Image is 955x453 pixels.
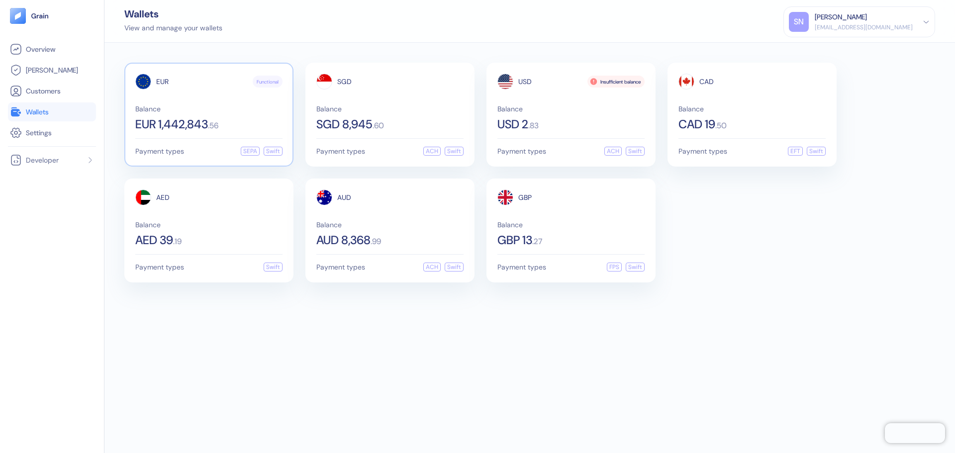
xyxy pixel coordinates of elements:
[815,12,867,22] div: [PERSON_NAME]
[815,23,913,32] div: [EMAIL_ADDRESS][DOMAIN_NAME]
[135,105,283,112] span: Balance
[532,238,542,246] span: . 27
[10,106,94,118] a: Wallets
[135,221,283,228] span: Balance
[678,148,727,155] span: Payment types
[423,147,441,156] div: ACH
[626,263,645,272] div: Swift
[10,43,94,55] a: Overview
[807,147,826,156] div: Swift
[788,147,803,156] div: EFT
[156,78,169,85] span: EUR
[715,122,727,130] span: . 50
[587,76,645,88] div: Insufficient balance
[604,147,622,156] div: ACH
[371,238,381,246] span: . 99
[885,423,945,443] iframe: Chatra live chat
[518,78,532,85] span: USD
[423,263,441,272] div: ACH
[26,128,52,138] span: Settings
[10,8,26,24] img: logo-tablet-V2.svg
[26,155,59,165] span: Developer
[156,194,170,201] span: AED
[337,78,352,85] span: SGD
[10,64,94,76] a: [PERSON_NAME]
[528,122,539,130] span: . 83
[497,264,546,271] span: Payment types
[26,86,61,96] span: Customers
[497,148,546,155] span: Payment types
[699,78,714,85] span: CAD
[626,147,645,156] div: Swift
[316,148,365,155] span: Payment types
[257,78,279,86] span: Functional
[135,118,208,130] span: EUR 1,442,843
[316,234,371,246] span: AUD 8,368
[10,127,94,139] a: Settings
[124,23,222,33] div: View and manage your wallets
[316,221,464,228] span: Balance
[264,263,283,272] div: Swift
[173,238,182,246] span: . 19
[316,105,464,112] span: Balance
[337,194,351,201] span: AUD
[264,147,283,156] div: Swift
[26,44,55,54] span: Overview
[678,118,715,130] span: CAD 19
[445,263,464,272] div: Swift
[373,122,384,130] span: . 60
[678,105,826,112] span: Balance
[316,264,365,271] span: Payment types
[135,148,184,155] span: Payment types
[789,12,809,32] div: SN
[497,105,645,112] span: Balance
[241,147,260,156] div: SEPA
[497,234,532,246] span: GBP 13
[518,194,532,201] span: GBP
[135,264,184,271] span: Payment types
[26,107,49,117] span: Wallets
[607,263,622,272] div: FPS
[26,65,78,75] span: [PERSON_NAME]
[208,122,218,130] span: . 56
[10,85,94,97] a: Customers
[124,9,222,19] div: Wallets
[316,118,373,130] span: SGD 8,945
[497,221,645,228] span: Balance
[31,12,49,19] img: logo
[497,118,528,130] span: USD 2
[135,234,173,246] span: AED 39
[445,147,464,156] div: Swift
